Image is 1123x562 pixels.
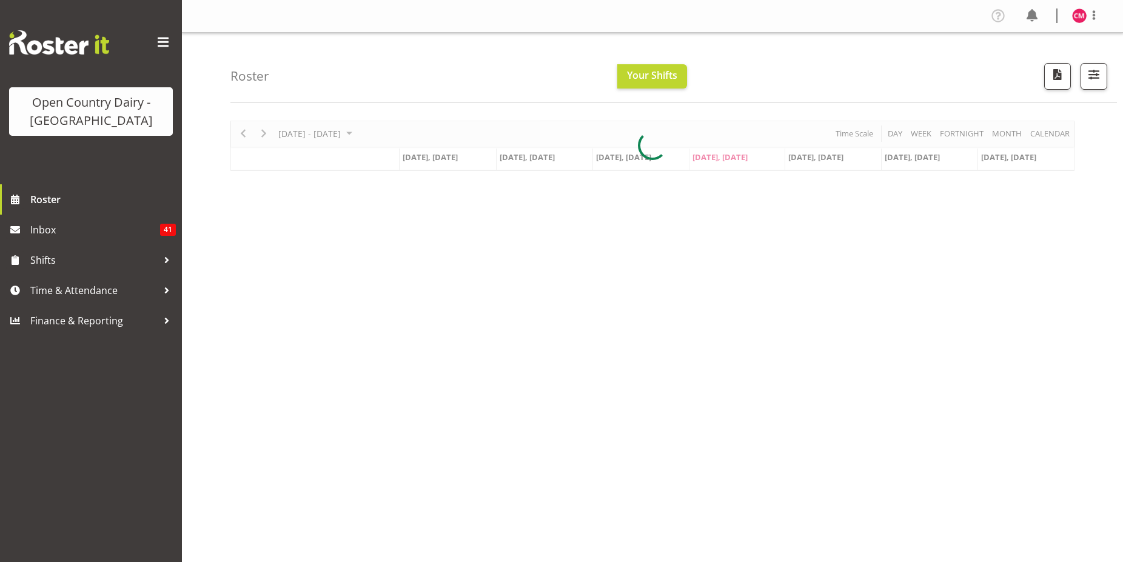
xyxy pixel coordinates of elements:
[30,251,158,269] span: Shifts
[30,281,158,299] span: Time & Attendance
[1081,63,1107,90] button: Filter Shifts
[30,312,158,330] span: Finance & Reporting
[627,69,677,82] span: Your Shifts
[30,221,160,239] span: Inbox
[9,30,109,55] img: Rosterit website logo
[30,190,176,209] span: Roster
[1072,8,1087,23] img: christopher-mcrae7384.jpg
[21,93,161,130] div: Open Country Dairy - [GEOGRAPHIC_DATA]
[1044,63,1071,90] button: Download a PDF of the roster according to the set date range.
[617,64,687,89] button: Your Shifts
[160,224,176,236] span: 41
[230,69,269,83] h4: Roster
